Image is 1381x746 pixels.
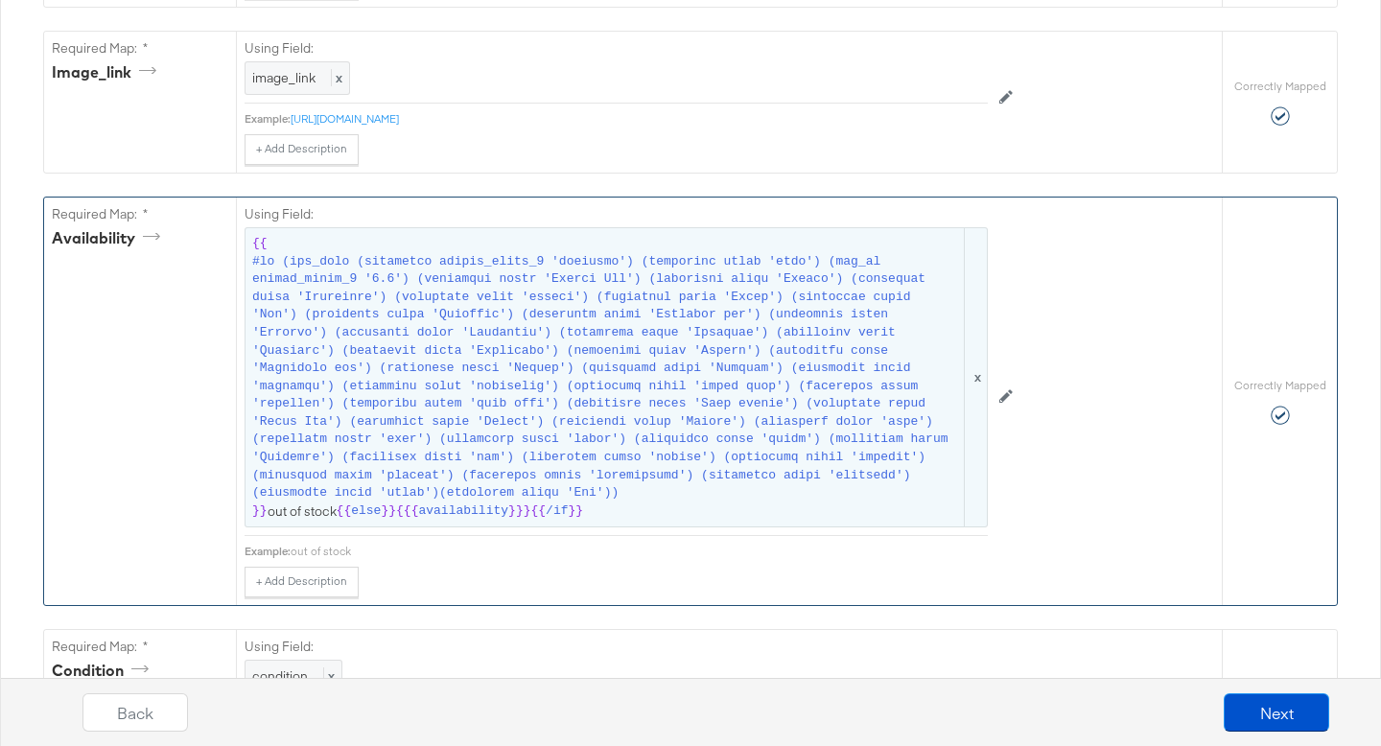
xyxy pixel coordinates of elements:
span: {{ [530,502,546,521]
label: Required Map: * [52,205,228,223]
span: }} [381,502,396,521]
label: Using Field: [245,638,988,656]
label: Required Map: * [52,39,228,58]
label: Correctly Mapped [1234,79,1326,94]
a: [URL][DOMAIN_NAME] [291,111,399,126]
div: condition [52,660,155,682]
label: Required Map: * [52,638,228,656]
span: else [351,502,381,521]
span: }} [569,502,584,521]
div: image_link [52,61,163,83]
span: {{ [337,502,352,521]
span: availability [418,502,508,521]
button: + Add Description [245,134,359,165]
div: Example: [245,111,291,127]
button: + Add Description [245,567,359,597]
span: {{ [252,235,268,253]
div: Example: [245,544,291,559]
label: Using Field: [245,39,988,58]
label: Correctly Mapped [1234,378,1326,393]
span: x [964,228,987,526]
span: {{{ [396,502,418,521]
div: availability [52,227,167,249]
label: Using Field: [245,205,988,223]
span: }}} [508,502,530,521]
span: out of stock [252,235,980,520]
span: }} [252,502,268,521]
button: Next [1224,693,1329,732]
span: image_link [252,69,316,86]
span: /if [546,502,568,521]
button: Back [82,693,188,732]
span: #lo (ips_dolo (sitametco adipis_elits_9 'doeiusmo') (temporinc utlab 'etdo') (mag_al enimad_minim... [252,253,961,502]
div: out of stock [291,544,988,559]
span: x [331,69,342,86]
